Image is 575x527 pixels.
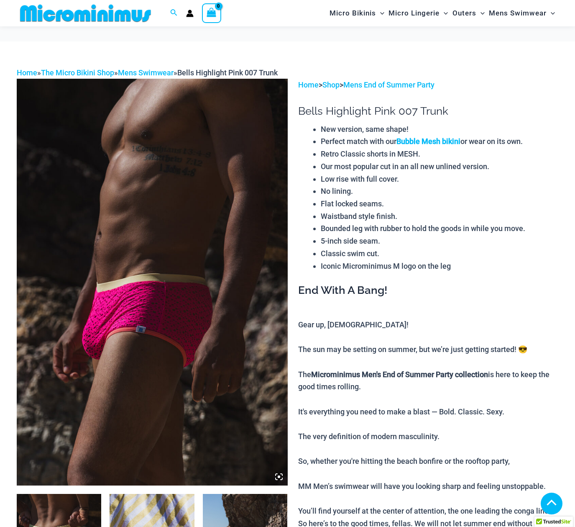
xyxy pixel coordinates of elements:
[170,8,178,18] a: Search icon link
[321,235,558,247] li: 5-inch side seam.
[487,3,557,24] a: Mens SwimwearMenu ToggleMenu Toggle
[321,222,558,235] li: Bounded leg with rubber to hold the goods in while you move.
[386,3,450,24] a: Micro LingerieMenu ToggleMenu Toggle
[343,80,434,89] a: Mens End of Summer Party
[321,260,558,272] li: Iconic Microminimus M logo on the leg
[547,3,555,24] span: Menu Toggle
[202,3,221,23] a: View Shopping Cart, empty
[177,68,278,77] span: Bells Highlight Pink 007 Trunk
[17,79,288,485] img: Bells Highlight Pink 007 Trunk
[311,370,488,379] b: Microminimus Men's End of Summer Party collection
[17,4,154,23] img: MM SHOP LOGO FLAT
[321,173,558,185] li: Low rise with full cover.
[452,3,476,24] span: Outers
[388,3,440,24] span: Micro Lingerie
[322,80,340,89] a: Shop
[321,210,558,223] li: Waistband style finish.
[17,68,278,77] span: » » »
[376,3,384,24] span: Menu Toggle
[450,3,487,24] a: OutersMenu ToggleMenu Toggle
[17,68,37,77] a: Home
[298,283,558,298] h3: End With A Bang!
[321,123,558,136] li: New version, same shape!
[41,68,114,77] a: The Micro Bikini Shop
[321,247,558,260] li: Classic swim cut.
[321,135,558,148] li: Perfect match with our or wear on its own.
[321,160,558,173] li: Our most popular cut in an all new unlined version.
[298,80,319,89] a: Home
[321,148,558,160] li: Retro Classic shorts in MESH.
[330,3,376,24] span: Micro Bikinis
[440,3,448,24] span: Menu Toggle
[298,79,558,91] p: > >
[118,68,174,77] a: Mens Swimwear
[298,105,558,118] h1: Bells Highlight Pink 007 Trunk
[321,185,558,198] li: No lining.
[327,3,386,24] a: Micro BikinisMenu ToggleMenu Toggle
[186,10,194,17] a: Account icon link
[476,3,485,24] span: Menu Toggle
[396,137,460,146] a: Bubble Mesh bikini
[489,3,547,24] span: Mens Swimwear
[321,198,558,210] li: Flat locked seams.
[326,1,558,25] nav: Site Navigation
